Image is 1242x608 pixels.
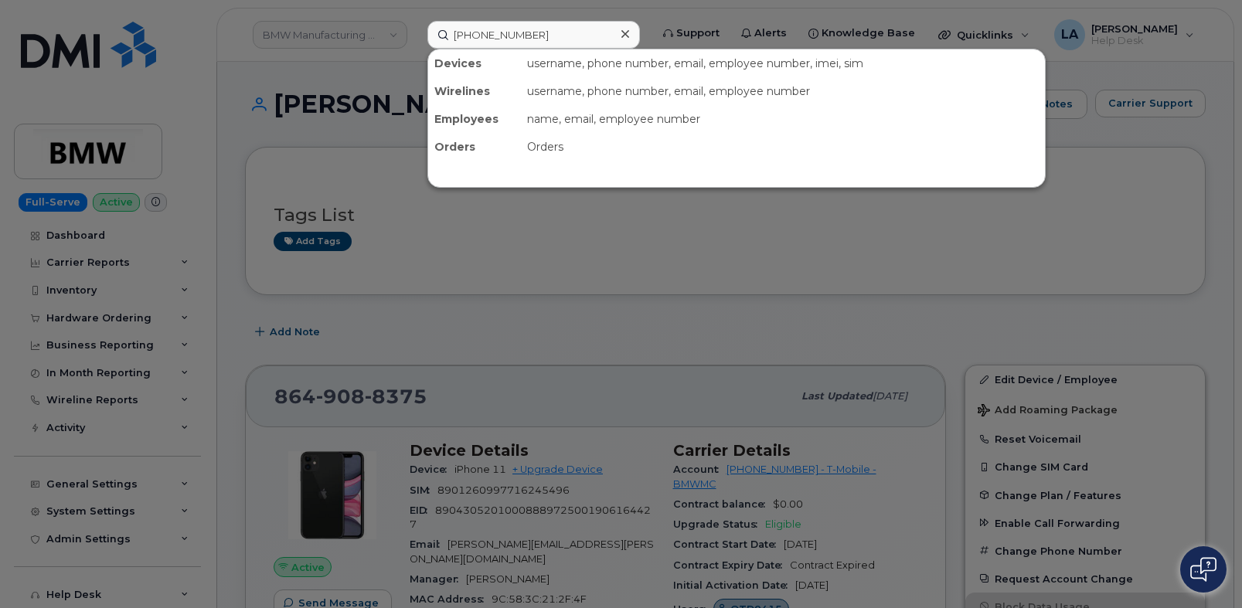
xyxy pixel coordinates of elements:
[428,133,521,161] div: Orders
[428,77,521,105] div: Wirelines
[521,77,1045,105] div: username, phone number, email, employee number
[428,49,521,77] div: Devices
[428,105,521,133] div: Employees
[1190,557,1216,582] img: Open chat
[521,105,1045,133] div: name, email, employee number
[521,133,1045,161] div: Orders
[521,49,1045,77] div: username, phone number, email, employee number, imei, sim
